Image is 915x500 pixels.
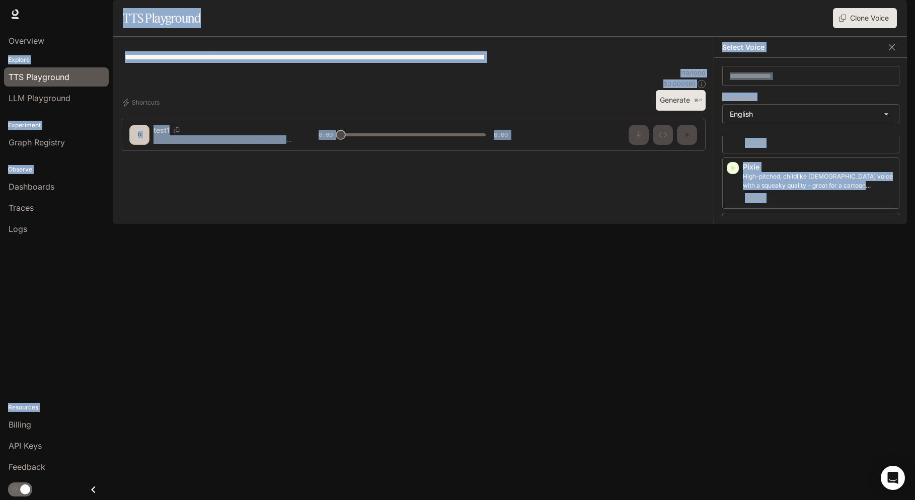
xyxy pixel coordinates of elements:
[743,162,895,172] p: Pixie
[881,466,905,490] div: Open Intercom Messenger
[123,8,201,28] h1: TTS Playground
[743,172,895,190] p: High-pitched, childlike female voice with a squeaky quality - great for a cartoon character
[663,79,696,88] p: $ 0.000595
[743,137,767,149] span: English
[656,90,706,111] button: Generate⌘⏎
[723,105,899,124] div: English
[743,192,767,204] span: English
[694,98,702,104] p: ⌘⏎
[722,94,755,101] p: Language
[833,8,897,28] button: Clone Voice
[121,95,164,111] button: Shortcuts
[680,69,706,77] p: 119 / 1000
